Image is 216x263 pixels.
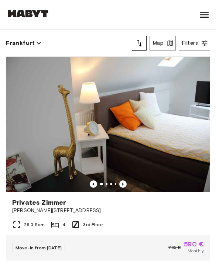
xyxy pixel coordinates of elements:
span: [PERSON_NAME][STREET_ADDRESS] [12,207,204,214]
span: Monthly [188,248,204,254]
span: 3rd Floor [83,221,103,228]
span: 26.3 Sqm [24,221,45,228]
button: Map [150,36,176,51]
button: Previous image [90,180,97,188]
img: Marketing picture of unit DE-04-007-001-04HF [6,57,210,192]
span: 590 € [184,241,204,248]
button: Previous image [119,180,127,188]
button: Filters [179,36,210,51]
img: Habyt [6,10,50,17]
span: Move-in from [DATE] [16,245,62,250]
a: Marketing picture of unit DE-04-007-001-04HFPrevious imagePrevious imagePrivates Zimmer[PERSON_NA... [6,56,210,260]
span: Privates Zimmer [12,198,66,207]
button: Frankfurt [6,38,41,48]
span: 4 [62,221,65,228]
button: tune [132,36,147,51]
span: 735 € [168,244,181,251]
